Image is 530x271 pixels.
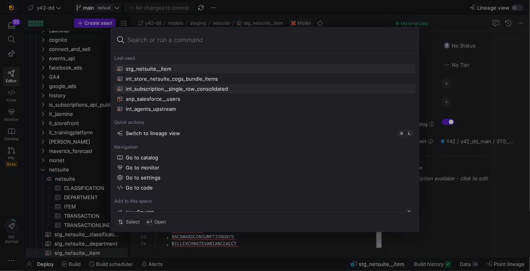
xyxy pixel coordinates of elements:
div: stg_netsuite__item [126,66,171,72]
div: Go to catalog [126,154,158,161]
div: Select [117,218,140,225]
div: Source [126,209,154,215]
span: L [408,131,410,135]
div: Go to settings [126,174,160,181]
div: int_store_netsuite_cogs_bundle_items [126,76,218,82]
div: Switch to lineage view [126,130,180,136]
span: ⇧ [400,131,403,135]
div: Add to this space [114,198,416,204]
div: Quick actions [114,120,416,125]
div: Go to monitor [126,164,159,171]
span: New [126,209,137,215]
div: Last used [114,56,416,61]
input: Search or run a command [127,34,413,46]
div: Navigation [114,144,416,150]
div: int_agents_upstream [126,106,176,112]
div: Go to code [126,185,153,191]
div: int_subscription__single_row_consolidated [126,86,228,92]
span: S [408,210,410,214]
div: Open [146,218,166,225]
div: snp_salesforce__users [126,96,180,102]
